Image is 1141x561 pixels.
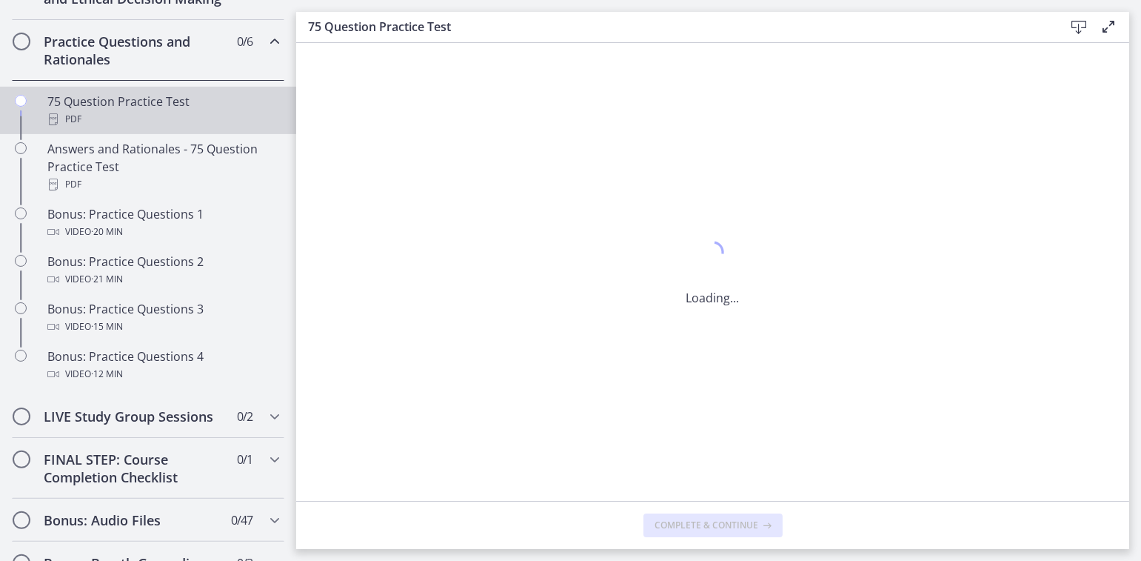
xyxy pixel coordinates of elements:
h2: Bonus: Audio Files [44,511,224,529]
p: Loading... [686,289,740,307]
div: 1 [686,237,740,271]
h3: 75 Question Practice Test [308,18,1040,36]
div: Bonus: Practice Questions 3 [47,300,278,336]
span: 0 / 1 [237,451,252,468]
div: Video [47,223,278,241]
span: · 20 min [91,223,123,241]
span: Complete & continue [655,519,759,531]
div: Video [47,365,278,383]
h2: FINAL STEP: Course Completion Checklist [44,451,224,486]
div: Video [47,318,278,336]
div: PDF [47,110,278,128]
div: PDF [47,176,278,193]
h2: Practice Questions and Rationales [44,33,224,68]
span: · 15 min [91,318,123,336]
span: · 21 min [91,270,123,288]
span: 0 / 47 [231,511,252,529]
span: 0 / 2 [237,408,252,425]
div: Video [47,270,278,288]
span: · 12 min [91,365,123,383]
button: Complete & continue [643,514,783,537]
div: Bonus: Practice Questions 2 [47,253,278,288]
div: Bonus: Practice Questions 4 [47,348,278,383]
h2: LIVE Study Group Sessions [44,408,224,425]
div: Bonus: Practice Questions 1 [47,205,278,241]
div: 75 Question Practice Test [47,93,278,128]
span: 0 / 6 [237,33,252,50]
div: Answers and Rationales - 75 Question Practice Test [47,140,278,193]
